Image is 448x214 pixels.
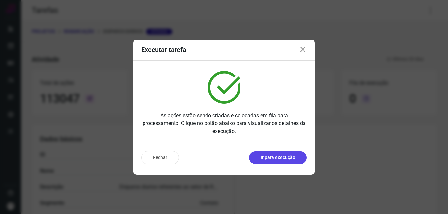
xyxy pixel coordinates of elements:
img: verified.svg [208,71,240,104]
button: Ir para execução [249,151,307,164]
p: Ir para execução [261,154,295,161]
button: Fechar [141,151,179,164]
p: As ações estão sendo criadas e colocadas em fila para processamento. Clique no botão abaixo para ... [141,112,307,135]
h3: Executar tarefa [141,46,186,54]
